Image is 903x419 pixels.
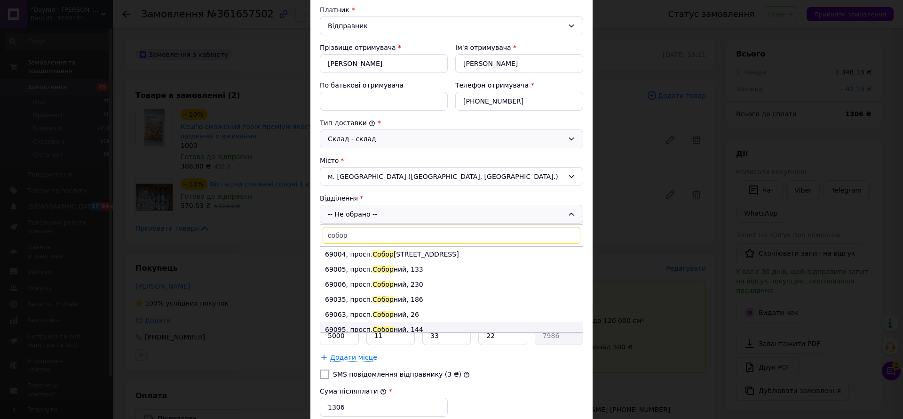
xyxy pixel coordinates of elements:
[328,21,564,31] div: Відправник
[320,81,404,89] label: По батькові отримувача
[372,281,393,288] span: Собор
[320,247,583,262] li: 69004, просп. [STREET_ADDRESS]
[328,134,564,144] div: Склад - склад
[372,326,393,333] span: Собор
[320,193,583,203] div: Відділення
[320,118,583,128] div: Тип доставки
[372,250,393,258] span: Собор
[372,296,393,303] span: Собор
[320,205,583,224] div: -- Не обрано --
[320,277,583,292] li: 69006, просп. ний, 230
[320,387,387,395] label: Сума післяплати
[372,311,393,318] span: Собор
[320,5,583,15] div: Платник
[320,322,583,337] li: 69095, просп. ний, 144
[333,371,461,378] label: SMS повідомлення відправнику (3 ₴)
[320,44,396,51] label: Прізвище отримувача
[330,354,377,362] span: Додати місце
[323,227,580,244] input: Знайти
[320,167,583,186] div: м. [GEOGRAPHIC_DATA] ([GEOGRAPHIC_DATA], [GEOGRAPHIC_DATA].)
[320,292,583,307] li: 69035, просп. ний, 186
[455,44,511,51] label: Ім'я отримувача
[372,266,393,273] span: Собор
[455,81,529,89] label: Телефон отримувача
[320,156,583,165] div: Місто
[320,262,583,277] li: 69005, просп. ний, 133
[455,92,583,111] input: +380
[320,307,583,322] li: 69063, просп. ний, 26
